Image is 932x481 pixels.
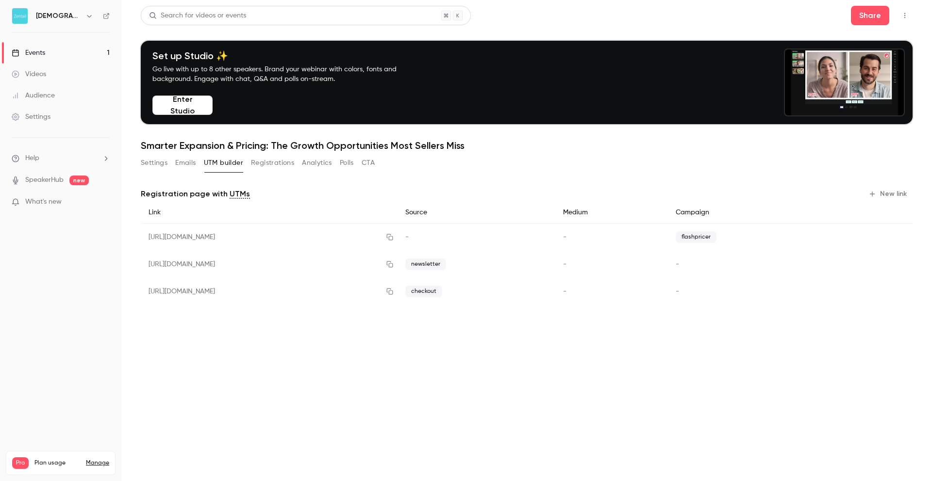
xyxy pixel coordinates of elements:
div: Source [398,202,555,224]
button: Share [851,6,889,25]
div: Videos [12,69,46,79]
iframe: Noticeable Trigger [98,198,110,207]
li: help-dropdown-opener [12,153,110,163]
div: [URL][DOMAIN_NAME] [141,224,398,251]
a: UTMs [230,188,250,200]
span: - [563,234,566,240]
button: Settings [141,155,167,171]
span: - [405,234,409,240]
div: [URL][DOMAIN_NAME] [141,251,398,278]
div: Medium [555,202,668,224]
span: - [676,261,679,268]
img: Zentail [12,8,28,24]
div: Search for videos or events [149,11,246,21]
div: Events [12,48,45,58]
div: [URL][DOMAIN_NAME] [141,278,398,305]
div: Settings [12,112,50,122]
button: Emails [175,155,196,171]
a: Manage [86,459,109,467]
div: Campaign [668,202,826,224]
h1: Smarter Expansion & Pricing: The Growth Opportunities Most Sellers Miss [141,140,913,151]
span: Plan usage [34,459,80,467]
span: - [676,288,679,295]
button: Polls [340,155,354,171]
span: - [563,261,566,268]
span: new [69,176,89,185]
h6: [DEMOGRAPHIC_DATA] [36,11,82,21]
button: Registrations [251,155,294,171]
h4: Set up Studio ✨ [152,50,419,62]
span: Pro [12,457,29,469]
span: checkout [405,286,442,297]
button: Analytics [302,155,332,171]
span: - [563,288,566,295]
span: newsletter [405,258,446,270]
div: Audience [12,91,55,100]
div: Link [141,202,398,224]
span: Help [25,153,39,163]
span: What's new [25,197,62,207]
p: Registration page with [141,188,250,200]
button: UTM builder [204,155,243,171]
button: Enter Studio [152,96,213,115]
button: CTA [362,155,375,171]
span: flashpricer [676,231,716,243]
button: New link [865,186,913,202]
p: Go live with up to 8 other speakers. Brand your webinar with colors, fonts and background. Engage... [152,64,419,84]
a: SpeakerHub [25,175,64,185]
